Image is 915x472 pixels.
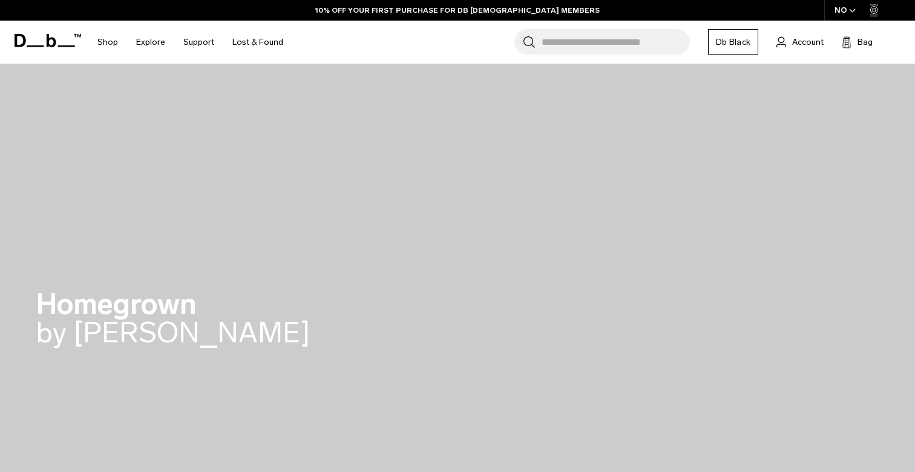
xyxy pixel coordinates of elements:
[708,29,758,55] a: Db Black
[36,316,310,350] span: by [PERSON_NAME]
[842,35,873,49] button: Bag
[88,21,292,64] nav: Main Navigation
[183,21,214,64] a: Support
[315,5,600,16] a: 10% OFF YOUR FIRST PURCHASE FOR DB [DEMOGRAPHIC_DATA] MEMBERS
[776,35,824,49] a: Account
[136,21,165,64] a: Explore
[858,36,873,48] span: Bag
[97,21,118,64] a: Shop
[36,290,310,347] h2: Homegrown
[792,36,824,48] span: Account
[232,21,283,64] a: Lost & Found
